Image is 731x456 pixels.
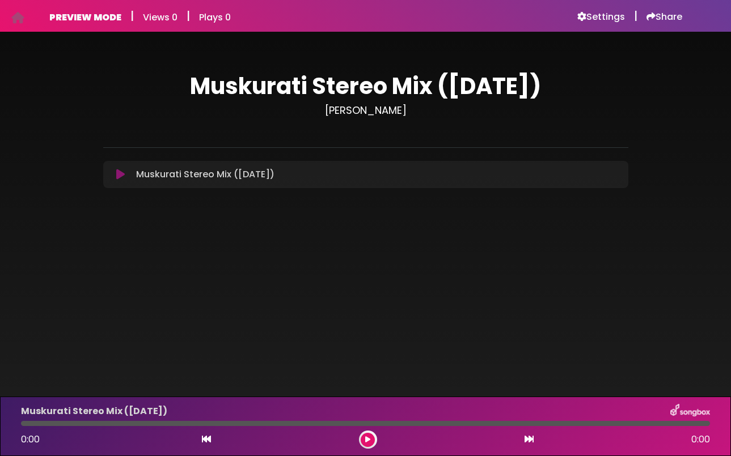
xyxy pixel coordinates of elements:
a: Settings [577,11,625,23]
h6: Views 0 [143,12,178,23]
a: Share [647,11,682,23]
h5: | [187,9,190,23]
h6: PREVIEW MODE [49,12,121,23]
h6: Plays 0 [199,12,231,23]
h1: Muskurati Stereo Mix ([DATE]) [103,73,628,100]
p: Muskurati Stereo Mix ([DATE]) [136,168,274,181]
h3: [PERSON_NAME] [103,104,628,117]
h5: | [634,9,637,23]
h5: | [130,9,134,23]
